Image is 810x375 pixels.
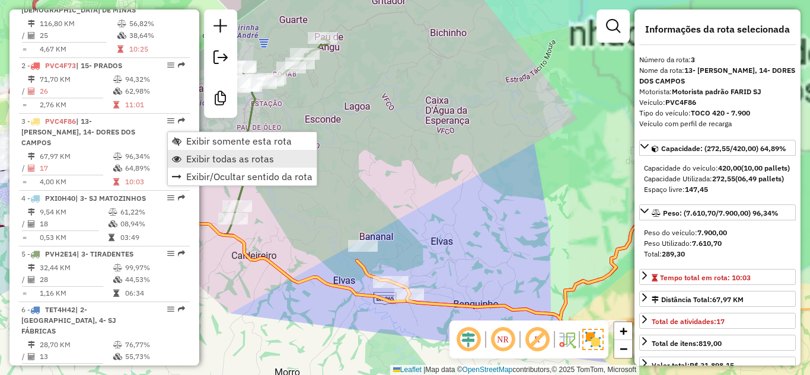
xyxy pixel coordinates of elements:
[639,86,796,97] div: Motorista:
[21,43,27,55] td: =
[125,176,184,188] td: 10:03
[28,76,35,83] i: Distância Total
[125,162,184,174] td: 64,89%
[21,162,27,174] td: /
[125,150,184,162] td: 96,34%
[76,249,133,258] span: | 3- TIRADENTES
[21,176,27,188] td: =
[690,361,734,370] strong: R$ 31.898,15
[129,43,185,55] td: 10:25
[113,276,122,283] i: % de utilização da cubagem
[113,178,119,185] i: Tempo total em rota
[113,153,122,160] i: % de utilização do peso
[672,87,761,96] strong: Motorista padrão FARID SJ
[28,20,35,27] i: Distância Total
[735,174,784,183] strong: (06,49 pallets)
[644,238,791,249] div: Peso Utilizado:
[125,262,184,274] td: 99,97%
[39,339,113,351] td: 28,70 KM
[716,317,725,326] strong: 17
[652,317,725,326] span: Total de atividades:
[45,194,75,203] span: PXI0H40
[652,294,744,305] div: Distância Total:
[393,366,422,374] a: Leaflet
[125,287,184,299] td: 06:34
[39,99,113,111] td: 2,76 KM
[39,287,113,299] td: 1,16 KM
[113,353,122,360] i: % de utilização da cubagem
[614,340,632,358] a: Zoom out
[113,341,122,348] i: % de utilização do peso
[21,30,27,41] td: /
[209,86,232,113] a: Criar modelo
[117,46,123,53] i: Tempo total em rota
[125,351,184,363] td: 55,73%
[39,232,108,243] td: 0,53 KM
[45,305,75,314] span: TET4H42
[28,165,35,172] i: Total de Atividades
[639,335,796,351] a: Total de itens:819,00
[21,218,27,230] td: /
[639,97,796,108] div: Veículo:
[557,330,576,349] img: Fluxo de ruas
[699,339,722,348] strong: 819,00
[639,269,796,285] a: Tempo total em rota: 10:03
[39,274,113,286] td: 28
[129,30,185,41] td: 38,64%
[691,108,750,117] strong: TOCO 420 - 7.900
[120,206,184,218] td: 61,22%
[178,306,185,313] em: Rota exportada
[712,174,735,183] strong: 272,55
[614,322,632,340] a: Zoom in
[639,24,796,35] h4: Informações da rota selecionada
[21,85,27,97] td: /
[117,32,126,39] i: % de utilização da cubagem
[109,220,117,227] i: % de utilização da cubagem
[45,249,76,258] span: PVH2E14
[45,61,76,70] span: PVC4F73
[718,164,741,172] strong: 420,00
[45,117,76,126] span: PVC4F86
[662,249,685,258] strong: 289,30
[523,325,551,354] span: Exibir rótulo
[178,194,185,201] em: Rota exportada
[423,366,425,374] span: |
[167,306,174,313] em: Opções
[639,118,796,129] div: Veículo com perfil de recarga
[663,209,779,217] span: Peso: (7.610,70/7.900,00) 96,34%
[652,338,722,349] div: Total de itens:
[21,351,27,363] td: /
[186,136,292,146] span: Exibir somente esta rota
[125,274,184,286] td: 44,53%
[644,249,791,259] div: Total:
[661,144,786,153] span: Capacidade: (272,55/420,00) 64,89%
[644,228,727,237] span: Peso do veículo:
[639,158,796,200] div: Capacidade: (272,55/420,00) 64,89%
[639,313,796,329] a: Total de atividades:17
[75,194,146,203] span: | 3- SJ MATOZINHOS
[117,20,126,27] i: % de utilização do peso
[712,295,744,304] span: 67,97 KM
[113,165,122,172] i: % de utilização da cubagem
[652,360,734,371] div: Valor total:
[644,163,791,174] div: Capacidade do veículo:
[178,62,185,69] em: Rota exportada
[639,291,796,307] a: Distância Total:67,97 KM
[21,305,116,335] span: | 2- [GEOGRAPHIC_DATA], 4- SJ FÁBRICAS
[582,329,604,350] img: Exibir/Ocultar setores
[125,99,184,111] td: 11:01
[639,223,796,264] div: Peso: (7.610,70/7.900,00) 96,34%
[639,66,795,85] strong: 13- [PERSON_NAME], 14- DORES DOS CAMPOS
[39,218,108,230] td: 18
[620,341,627,356] span: −
[21,232,27,243] td: =
[39,30,117,41] td: 25
[168,150,317,168] li: Exibir todas as rotas
[125,73,184,85] td: 94,32%
[39,162,113,174] td: 17
[28,220,35,227] i: Total de Atividades
[167,194,174,201] em: Opções
[7,153,37,165] div: Atividade não roteirizada - EDER TRINDADE ZIM 50
[39,150,113,162] td: 67,97 KM
[454,325,483,354] span: Ocultar deslocamento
